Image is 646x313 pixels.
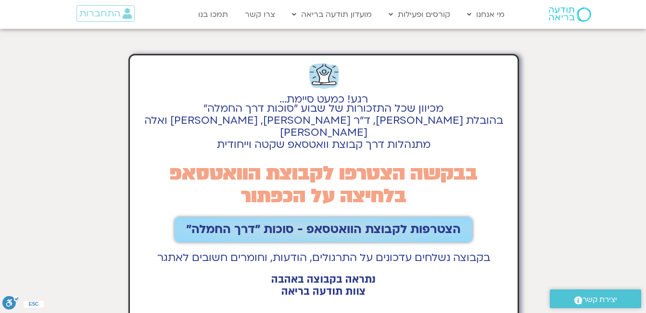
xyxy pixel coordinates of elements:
a: התחברות [76,5,135,22]
a: קורסים ופעילות [384,5,455,24]
h2: מכיוון שכל התזכורות של שבוע "סוכות דרך החמלה" בהובלת [PERSON_NAME], ד״ר [PERSON_NAME], [PERSON_NA... [135,103,513,151]
span: הצטרפות לקבוצת הוואטסאפ - סוכות ״דרך החמלה״ [186,223,461,236]
span: התחברות [79,8,120,19]
a: מועדון תודעה בריאה [287,5,377,24]
a: הצטרפות לקבוצת הוואטסאפ - סוכות ״דרך החמלה״ [175,217,472,242]
a: צרו קשר [240,5,280,24]
h2: נתראה בקבוצה באהבה צוות תודעה בריאה [135,274,513,298]
a: תמכו בנו [193,5,233,24]
a: יצירת קשר [550,289,641,308]
a: מי אנחנו [462,5,509,24]
h2: רגע! כמעט סיימת... [135,99,513,100]
h2: בבקשה הצטרפו לקבוצת הוואטסאפ בלחיצה על הכפתור [135,162,513,208]
h2: בקבוצה נשלחים עדכונים על התרגולים, הודעות, וחומרים חשובים לאתגר [135,252,513,264]
span: יצירת קשר [583,293,617,306]
img: תודעה בריאה [549,7,591,22]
